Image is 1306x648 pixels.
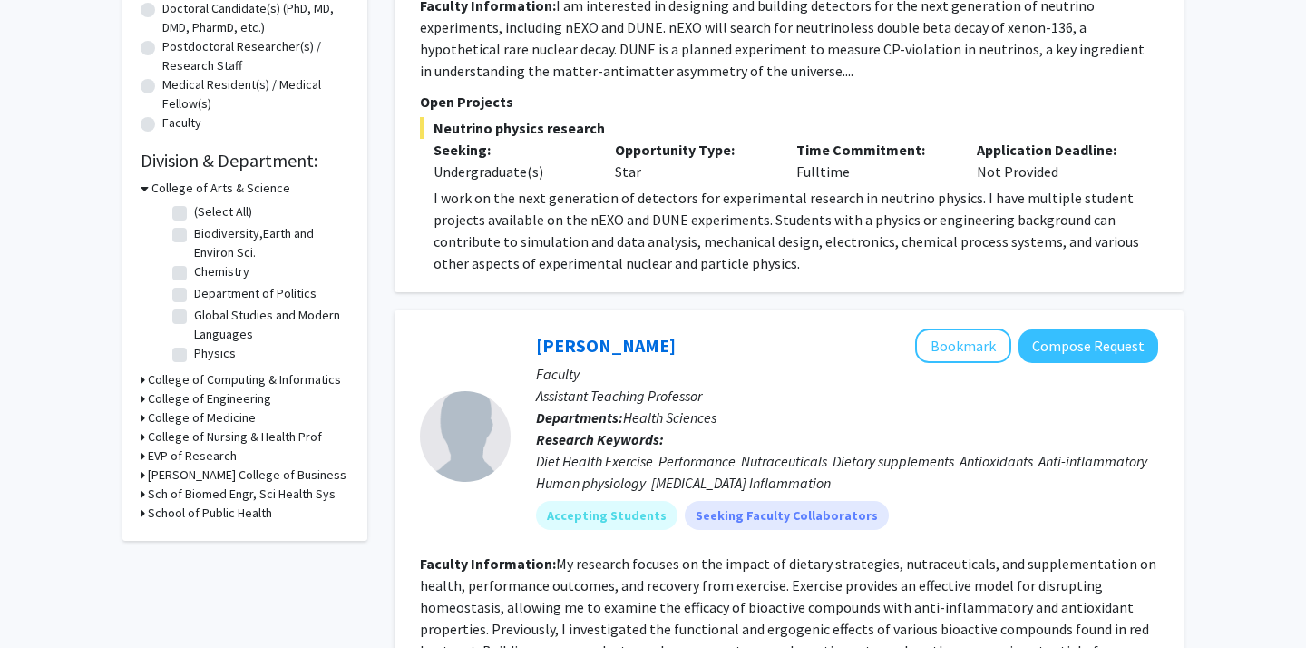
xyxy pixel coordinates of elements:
[536,408,623,427] b: Departments:
[434,187,1158,274] p: I work on the next generation of detectors for experimental research in neutrino physics. I have ...
[623,408,716,427] span: Health Sciences
[1018,329,1158,363] button: Compose Request to Steve Vitti
[194,306,345,344] label: Global Studies and Modern Languages
[420,91,1158,113] p: Open Projects
[601,139,783,182] div: Star
[194,262,249,281] label: Chemistry
[194,344,236,363] label: Physics
[915,329,1011,363] button: Add Steve Vitti to Bookmarks
[148,389,271,408] h3: College of Engineering
[536,501,677,530] mat-chip: Accepting Students
[536,334,676,357] a: [PERSON_NAME]
[148,447,237,466] h3: EVP of Research
[434,139,588,161] p: Seeking:
[194,202,252,221] label: (Select All)
[536,430,664,448] b: Research Keywords:
[141,150,349,172] h2: Division & Department:
[151,179,290,198] h3: College of Arts & Science
[148,408,256,427] h3: College of Medicine
[536,363,1158,385] p: Faculty
[148,370,341,389] h3: College of Computing & Informatics
[148,504,272,523] h3: School of Public Health
[162,113,201,133] label: Faculty
[420,555,556,573] b: Faculty Information:
[148,427,322,447] h3: College of Nursing & Health Prof
[148,485,336,504] h3: Sch of Biomed Engr, Sci Health Sys
[977,139,1131,161] p: Application Deadline:
[148,466,346,485] h3: [PERSON_NAME] College of Business
[420,117,1158,139] span: Neutrino physics research
[536,450,1158,494] div: Diet Health Exercise Performance Nutraceuticals Dietary supplements Antioxidants Anti-inflammator...
[434,161,588,182] div: Undergraduate(s)
[162,37,349,75] label: Postdoctoral Researcher(s) / Research Staff
[783,139,964,182] div: Fulltime
[536,385,1158,407] p: Assistant Teaching Professor
[14,566,77,634] iframe: Chat
[194,224,345,262] label: Biodiversity,Earth and Environ Sci.
[615,139,769,161] p: Opportunity Type:
[963,139,1145,182] div: Not Provided
[162,75,349,113] label: Medical Resident(s) / Medical Fellow(s)
[685,501,889,530] mat-chip: Seeking Faculty Collaborators
[796,139,950,161] p: Time Commitment:
[194,284,317,303] label: Department of Politics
